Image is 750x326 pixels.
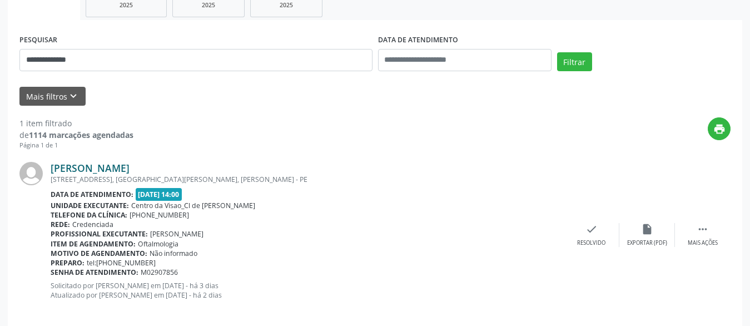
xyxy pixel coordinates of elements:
[51,281,564,300] p: Solicitado por [PERSON_NAME] em [DATE] - há 3 dias Atualizado por [PERSON_NAME] em [DATE] - há 2 ...
[19,87,86,106] button: Mais filtroskeyboard_arrow_down
[713,123,726,135] i: print
[378,32,458,49] label: DATA DE ATENDIMENTO
[51,210,127,220] b: Telefone da clínica:
[708,117,731,140] button: print
[697,223,709,235] i: 
[688,239,718,247] div: Mais ações
[51,190,133,199] b: Data de atendimento:
[19,141,133,150] div: Página 1 de 1
[141,268,178,277] span: M02907856
[131,201,255,210] span: Centro da Visao_Cl de [PERSON_NAME]
[87,258,156,268] span: tel:[PHONE_NUMBER]
[19,162,43,185] img: img
[51,162,130,174] a: [PERSON_NAME]
[19,129,133,141] div: de
[259,1,314,9] div: 2025
[641,223,653,235] i: insert_drive_file
[557,52,592,71] button: Filtrar
[136,188,182,201] span: [DATE] 14:00
[19,32,57,49] label: PESQUISAR
[51,175,564,184] div: [STREET_ADDRESS], [GEOGRAPHIC_DATA][PERSON_NAME], [PERSON_NAME] - PE
[585,223,598,235] i: check
[19,117,133,129] div: 1 item filtrado
[577,239,605,247] div: Resolvido
[51,249,147,258] b: Motivo de agendamento:
[138,239,178,249] span: Oftalmologia
[51,220,70,229] b: Rede:
[29,130,133,140] strong: 1114 marcações agendadas
[51,258,85,268] b: Preparo:
[51,229,148,239] b: Profissional executante:
[181,1,236,9] div: 2025
[51,201,129,210] b: Unidade executante:
[94,1,158,9] div: 2025
[130,210,189,220] span: [PHONE_NUMBER]
[150,249,197,258] span: Não informado
[627,239,667,247] div: Exportar (PDF)
[51,268,138,277] b: Senha de atendimento:
[72,220,113,229] span: Credenciada
[150,229,203,239] span: [PERSON_NAME]
[67,90,80,102] i: keyboard_arrow_down
[51,239,136,249] b: Item de agendamento:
